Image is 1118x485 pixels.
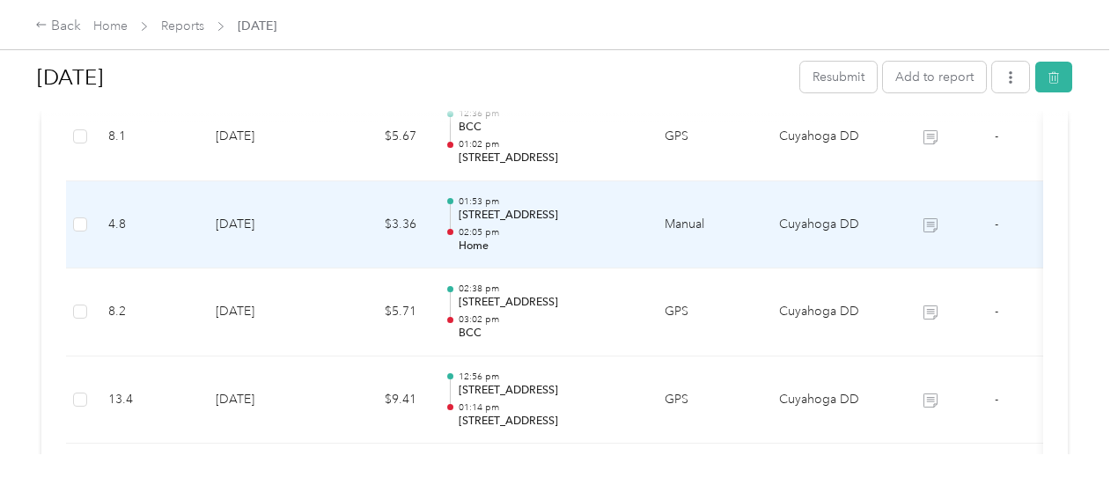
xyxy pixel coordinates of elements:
[651,356,765,445] td: GPS
[459,138,636,151] p: 01:02 pm
[459,383,636,399] p: [STREET_ADDRESS]
[459,371,636,383] p: 12:56 pm
[765,181,897,269] td: Cuyahoga DD
[459,195,636,208] p: 01:53 pm
[459,414,636,430] p: [STREET_ADDRESS]
[1019,386,1118,485] iframe: Everlance-gr Chat Button Frame
[651,93,765,181] td: GPS
[459,239,636,254] p: Home
[35,16,81,37] div: Back
[94,356,202,445] td: 13.4
[202,268,325,356] td: [DATE]
[325,93,430,181] td: $5.67
[995,129,998,143] span: -
[459,151,636,166] p: [STREET_ADDRESS]
[94,93,202,181] td: 8.1
[459,326,636,342] p: BCC
[765,93,897,181] td: Cuyahoga DD
[459,313,636,326] p: 03:02 pm
[202,356,325,445] td: [DATE]
[238,17,276,35] span: [DATE]
[765,268,897,356] td: Cuyahoga DD
[995,304,998,319] span: -
[995,392,998,407] span: -
[325,268,430,356] td: $5.71
[325,181,430,269] td: $3.36
[459,226,636,239] p: 02:05 pm
[459,401,636,414] p: 01:14 pm
[325,356,430,445] td: $9.41
[459,283,636,295] p: 02:38 pm
[800,62,877,92] button: Resubmit
[883,62,986,92] button: Add to report
[94,181,202,269] td: 4.8
[94,268,202,356] td: 8.2
[765,356,897,445] td: Cuyahoga DD
[459,208,636,224] p: [STREET_ADDRESS]
[459,120,636,136] p: BCC
[651,268,765,356] td: GPS
[93,18,128,33] a: Home
[161,18,204,33] a: Reports
[37,56,788,99] h1: Jul 2025
[651,181,765,269] td: Manual
[202,93,325,181] td: [DATE]
[202,181,325,269] td: [DATE]
[995,217,998,231] span: -
[459,295,636,311] p: [STREET_ADDRESS]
